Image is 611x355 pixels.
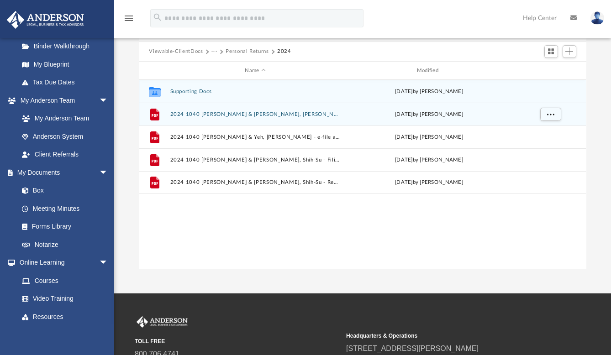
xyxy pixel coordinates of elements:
button: Supporting Docs [170,89,340,94]
button: 2024 1040 [PERSON_NAME] & [PERSON_NAME], [PERSON_NAME] - Completed Copy.pdf [170,111,340,117]
a: Tax Due Dates [13,73,122,92]
small: Headquarters & Operations [346,332,551,340]
a: Forms Library [13,218,113,236]
a: Meeting Minutes [13,199,117,218]
a: My Blueprint [13,55,117,73]
button: 2024 1040 [PERSON_NAME] & Yeh, [PERSON_NAME] - e-file authorization - please sign.pdf [170,134,340,140]
button: Switch to Grid View [544,45,558,58]
a: My Documentsarrow_drop_down [6,163,117,182]
a: [STREET_ADDRESS][PERSON_NAME] [346,345,479,352]
div: grid [139,80,586,269]
a: Binder Walkthrough [13,37,122,56]
a: My Anderson Teamarrow_drop_down [6,91,117,110]
img: User Pic [590,11,604,25]
button: 2024 [277,47,291,56]
i: menu [123,13,134,24]
a: Resources [13,308,117,326]
a: Anderson System [13,127,117,146]
button: Personal Returns [226,47,269,56]
div: id [518,67,582,75]
small: TOLL FREE [135,337,340,345]
div: [DATE] by [PERSON_NAME] [344,88,514,96]
img: Anderson Advisors Platinum Portal [4,11,87,29]
img: Anderson Advisors Platinum Portal [135,316,190,328]
a: Client Referrals [13,146,117,164]
a: Online Learningarrow_drop_down [6,254,117,272]
a: Courses [13,271,117,290]
button: Viewable-ClientDocs [149,47,203,56]
a: My Anderson Team [13,110,113,128]
div: Name [170,67,340,75]
span: arrow_drop_down [99,91,117,110]
a: menu [123,17,134,24]
i: search [153,12,163,22]
button: 2024 1040 [PERSON_NAME] & [PERSON_NAME], Shih-Su - Filing Instructions.pdf [170,157,340,163]
button: ··· [211,47,217,56]
div: [DATE] by [PERSON_NAME] [344,133,514,141]
div: Modified [344,67,514,75]
button: 2024 1040 [PERSON_NAME] & [PERSON_NAME], Shih-Su - Review Copy.pdf [170,179,340,185]
a: Video Training [13,290,113,308]
div: [DATE] by [PERSON_NAME] [344,178,514,187]
a: Notarize [13,235,117,254]
button: More options [540,108,561,121]
span: arrow_drop_down [99,254,117,272]
div: [DATE] by [PERSON_NAME] [344,156,514,164]
span: arrow_drop_down [99,163,117,182]
div: id [143,67,166,75]
div: [DATE] by [PERSON_NAME] [344,110,514,119]
a: Box [13,182,113,200]
button: Add [563,45,576,58]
